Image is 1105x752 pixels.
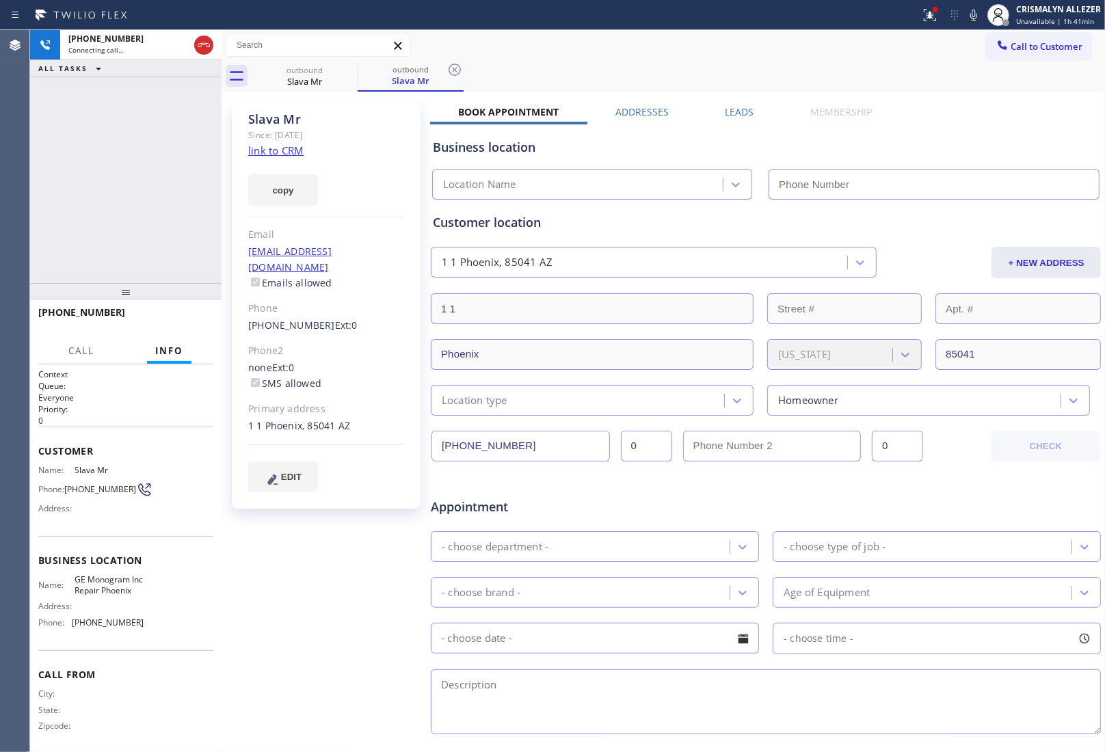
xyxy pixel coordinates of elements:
[987,33,1091,59] button: Call to Customer
[248,401,405,417] div: Primary address
[248,144,304,157] a: link to CRM
[38,64,88,73] span: ALL TASKS
[248,461,318,492] button: EDIT
[1016,16,1094,26] span: Unavailable | 1h 41min
[433,213,1099,232] div: Customer location
[621,431,672,461] input: Ext.
[38,601,75,611] span: Address:
[248,111,405,127] div: Slava Mr
[991,247,1101,278] button: + NEW ADDRESS
[615,105,669,118] label: Addresses
[226,34,410,56] input: Search
[38,392,213,403] p: Everyone
[72,617,144,628] span: [PHONE_NUMBER]
[443,177,516,193] div: Location Name
[253,75,356,88] div: Slava Mr
[38,503,75,513] span: Address:
[442,539,548,554] div: - choose department -
[248,319,335,332] a: [PHONE_NUMBER]
[38,688,75,699] span: City:
[335,319,358,332] span: Ext: 0
[38,668,213,681] span: Call From
[431,339,754,370] input: City
[38,380,213,392] h2: Queue:
[784,539,886,554] div: - choose type of job -
[248,360,405,392] div: none
[38,403,213,415] h2: Priority:
[248,227,405,243] div: Email
[784,585,870,600] div: Age of Equipment
[359,75,462,87] div: Slava Mr
[431,293,754,324] input: Address
[248,245,332,273] a: [EMAIL_ADDRESS][DOMAIN_NAME]
[68,345,94,357] span: Call
[155,345,183,357] span: Info
[251,278,260,286] input: Emails allowed
[725,105,754,118] label: Leads
[767,293,922,324] input: Street #
[272,361,295,374] span: Ext: 0
[1011,40,1082,53] span: Call to Customer
[38,705,75,715] span: State:
[248,174,318,206] button: copy
[442,392,507,408] div: Location type
[38,580,75,590] span: Name:
[251,378,260,387] input: SMS allowed
[683,431,862,461] input: Phone Number 2
[991,431,1101,462] button: CHECK
[935,339,1101,370] input: ZIP
[248,377,321,390] label: SMS allowed
[810,105,872,118] label: Membership
[38,444,213,457] span: Customer
[281,472,302,482] span: EDIT
[1016,3,1101,15] div: CRISMALYN ALLEZER
[147,338,191,364] button: Info
[68,45,124,55] span: Connecting call…
[64,484,136,494] span: [PHONE_NUMBER]
[458,105,559,118] label: Book Appointment
[442,255,552,271] div: 1 1 Phoenix, 85041 AZ
[769,169,1100,200] input: Phone Number
[38,721,75,731] span: Zipcode:
[248,301,405,317] div: Phone
[248,418,405,434] div: 1 1 Phoenix, 85041 AZ
[964,5,983,25] button: Mute
[935,293,1101,324] input: Apt. #
[75,574,143,595] span: GE Monogram Inc Repair Phoenix
[778,392,838,408] div: Homeowner
[442,585,520,600] div: - choose brand -
[38,415,213,427] p: 0
[253,65,356,75] div: outbound
[60,338,103,364] button: Call
[248,276,332,289] label: Emails allowed
[359,64,462,75] div: outbound
[359,61,462,90] div: Slava Mr
[431,431,610,461] input: Phone Number
[248,127,405,143] div: Since: [DATE]
[38,554,213,567] span: Business location
[38,368,213,380] h1: Context
[38,465,75,475] span: Name:
[784,632,853,645] span: - choose time -
[30,60,115,77] button: ALL TASKS
[253,61,356,92] div: Slava Mr
[68,33,144,44] span: [PHONE_NUMBER]
[38,617,72,628] span: Phone:
[38,484,64,494] span: Phone:
[38,306,125,319] span: [PHONE_NUMBER]
[248,343,405,359] div: Phone2
[194,36,213,55] button: Hang up
[431,623,759,654] input: - choose date -
[75,465,143,475] span: Slava Mr
[431,498,652,516] span: Appointment
[433,138,1099,157] div: Business location
[872,431,923,461] input: Ext. 2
